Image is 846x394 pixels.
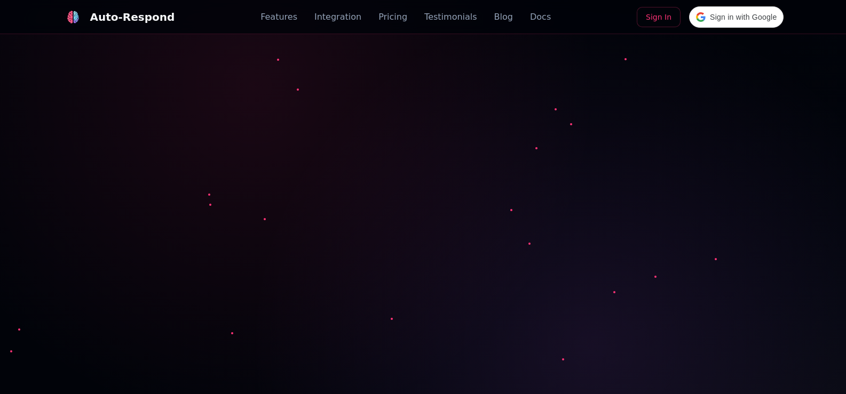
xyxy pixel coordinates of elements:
div: Auto-Respond [90,10,175,25]
div: Sign in with Google [689,6,784,28]
a: Docs [530,11,551,23]
span: Sign in with Google [710,12,777,23]
a: Integration [314,11,361,23]
a: Blog [494,11,513,23]
a: Features [260,11,297,23]
a: Auto-Respond [62,6,175,28]
a: Testimonials [424,11,477,23]
a: Sign In [637,7,681,27]
img: logo.svg [66,11,79,23]
a: Pricing [378,11,407,23]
